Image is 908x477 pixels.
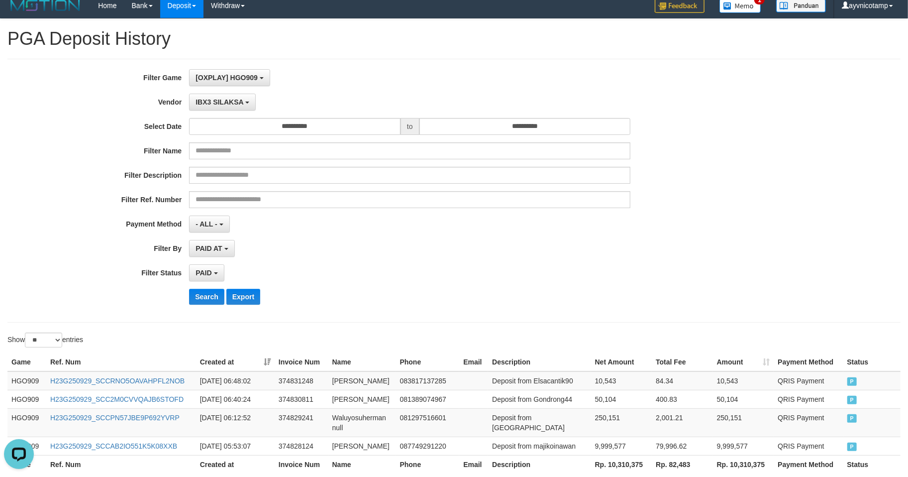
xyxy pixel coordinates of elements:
[847,414,857,423] span: PAID
[275,437,328,455] td: 374828124
[713,371,774,390] td: 10,543
[189,216,229,233] button: - ALL -
[196,371,275,390] td: [DATE] 06:48:02
[652,437,712,455] td: 79,996.62
[652,371,712,390] td: 84.34
[226,289,260,305] button: Export
[459,353,488,371] th: Email
[713,390,774,408] td: 50,104
[328,390,396,408] td: [PERSON_NAME]
[591,353,652,371] th: Net Amount
[50,377,185,385] a: H23G250929_SCCRNO5OAVAHPFL2NOB
[847,443,857,451] span: PAID
[196,244,222,252] span: PAID AT
[401,118,419,135] span: to
[652,353,712,371] th: Total Fee
[328,437,396,455] td: [PERSON_NAME]
[196,390,275,408] td: [DATE] 06:40:24
[196,74,258,82] span: [OXPLAY] HGO909
[4,4,34,34] button: Open LiveChat chat widget
[774,408,843,437] td: QRIS Payment
[189,289,224,305] button: Search
[196,98,243,106] span: IBX3 SILAKSA
[196,353,275,371] th: Created at: activate to sort column ascending
[396,353,460,371] th: Phone
[196,269,211,277] span: PAID
[7,408,46,437] td: HGO909
[7,353,46,371] th: Game
[843,353,901,371] th: Status
[196,220,217,228] span: - ALL -
[774,437,843,455] td: QRIS Payment
[50,442,177,450] a: H23G250929_SCCAB2IO551K5K08XXB
[7,333,83,348] label: Show entries
[46,353,196,371] th: Ref. Num
[189,69,270,86] button: [OXPLAY] HGO909
[488,390,591,408] td: Deposit from Gondrong44
[713,455,774,474] th: Rp. 10,310,375
[488,437,591,455] td: Deposit from majikoinawan
[189,264,224,281] button: PAID
[25,333,62,348] select: Showentries
[591,455,652,474] th: Rp. 10,310,375
[843,455,901,474] th: Status
[774,371,843,390] td: QRIS Payment
[488,353,591,371] th: Description
[50,395,184,403] a: H23G250929_SCC2M0CVVQAJB6STOFD
[328,371,396,390] td: [PERSON_NAME]
[591,437,652,455] td: 9,999,577
[7,29,901,49] h1: PGA Deposit History
[774,353,843,371] th: Payment Method
[396,371,460,390] td: 083817137285
[328,353,396,371] th: Name
[275,455,328,474] th: Invoice Num
[396,455,460,474] th: Phone
[275,371,328,390] td: 374831248
[189,94,256,111] button: IBX3 SILAKSA
[275,390,328,408] td: 374830811
[189,240,234,257] button: PAID AT
[328,455,396,474] th: Name
[7,371,46,390] td: HGO909
[774,455,843,474] th: Payment Method
[459,455,488,474] th: Email
[591,390,652,408] td: 50,104
[50,414,180,422] a: H23G250929_SCCPN57JBE9P692YVRP
[396,390,460,408] td: 081389074967
[7,390,46,408] td: HGO909
[46,455,196,474] th: Ref. Num
[196,455,275,474] th: Created at
[847,396,857,404] span: PAID
[847,377,857,386] span: PAID
[275,353,328,371] th: Invoice Num
[196,437,275,455] td: [DATE] 05:53:07
[488,455,591,474] th: Description
[488,371,591,390] td: Deposit from Elsacantik90
[275,408,328,437] td: 374829241
[196,408,275,437] td: [DATE] 06:12:52
[713,408,774,437] td: 250,151
[591,371,652,390] td: 10,543
[652,455,712,474] th: Rp. 82,483
[652,408,712,437] td: 2,001.21
[652,390,712,408] td: 400.83
[396,408,460,437] td: 081297516601
[396,437,460,455] td: 087749291220
[488,408,591,437] td: Deposit from [GEOGRAPHIC_DATA]
[328,408,396,437] td: Waluyosuherman null
[591,408,652,437] td: 250,151
[713,353,774,371] th: Amount: activate to sort column ascending
[774,390,843,408] td: QRIS Payment
[713,437,774,455] td: 9,999,577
